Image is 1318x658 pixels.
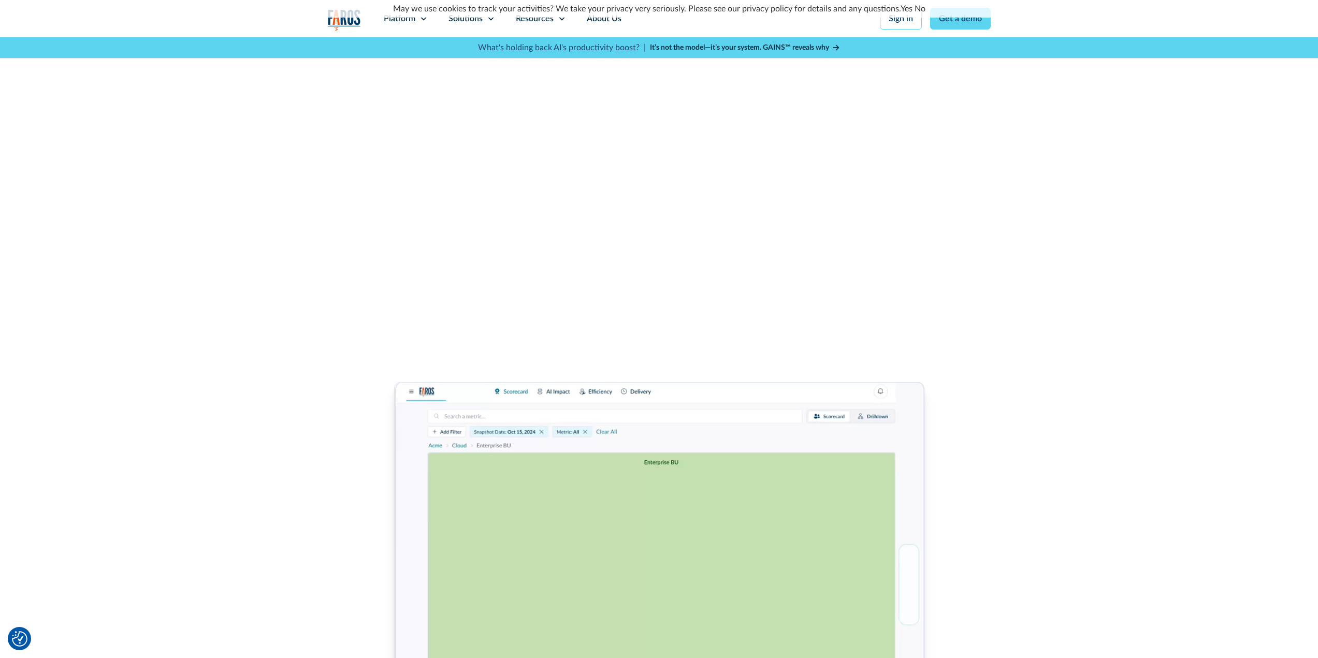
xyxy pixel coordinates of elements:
[478,41,646,54] p: What's holding back AI's productivity boost? |
[448,12,483,25] div: Solutions
[650,44,829,51] strong: It’s not the model—it’s your system. GAINS™ reveals why
[516,12,554,25] div: Resources
[328,9,361,31] a: home
[930,8,991,30] a: Get a demo
[915,5,925,13] a: No
[12,631,27,647] button: Cookie Settings
[384,12,415,25] div: Platform
[650,42,841,53] a: It’s not the model—it’s your system. GAINS™ reveals why
[880,8,922,30] a: Sign in
[12,631,27,647] img: Revisit consent button
[328,9,361,31] img: Logo of the analytics and reporting company Faros.
[901,5,913,13] a: Yes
